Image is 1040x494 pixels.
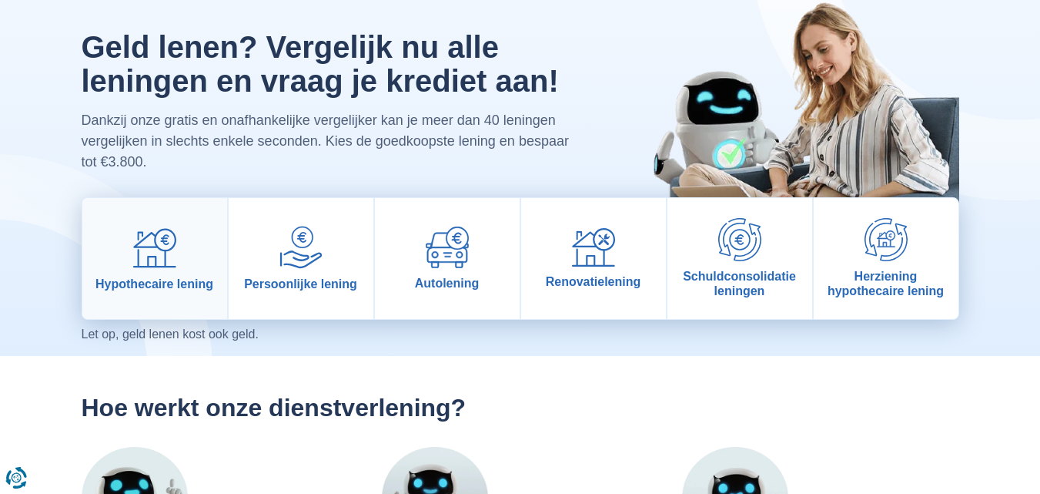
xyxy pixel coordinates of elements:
img: Schuldconsolidatie leningen [718,218,761,261]
a: Persoonlijke lening [229,198,373,319]
img: Persoonlijke lening [279,226,323,269]
h2: Hoe werkt onze dienstverlening? [82,393,959,422]
span: Schuldconsolidatie leningen [674,269,806,298]
a: Autolening [375,198,520,319]
span: Herziening hypothecaire lening [820,269,952,298]
a: Herziening hypothecaire lening [814,198,958,319]
h1: Geld lenen? Vergelijk nu alle leningen en vraag je krediet aan! [82,30,584,98]
img: Hypothecaire lening [133,226,176,269]
span: Renovatielening [546,274,641,289]
span: Autolening [415,276,480,291]
a: Hypothecaire lening [82,198,227,319]
img: Herziening hypothecaire lening [864,218,908,261]
a: Renovatielening [521,198,666,319]
span: Persoonlijke lening [244,277,357,291]
span: Hypothecaire lening [95,277,213,291]
img: Autolening [426,227,469,268]
a: Schuldconsolidatie leningen [667,198,812,319]
p: Dankzij onze gratis en onafhankelijke vergelijker kan je meer dan 40 leningen vergelijken in slec... [82,110,584,173]
img: Renovatielening [572,228,615,267]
